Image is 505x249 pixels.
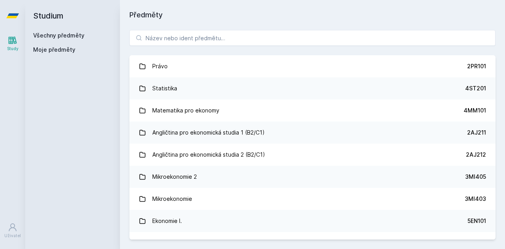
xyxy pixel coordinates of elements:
a: Všechny předměty [33,32,84,39]
div: 2PR101 [467,62,486,70]
div: Mikroekonomie [152,191,192,207]
div: Uživatel [4,233,21,239]
div: 2AJ111 [468,239,486,247]
div: Study [7,46,19,52]
a: Angličtina pro ekonomická studia 1 (B2/C1) 2AJ211 [129,122,496,144]
a: Uživatel [2,219,24,243]
div: 4MM101 [464,107,486,114]
div: Statistika [152,81,177,96]
h1: Předměty [129,9,496,21]
a: Mikroekonomie 3MI403 [129,188,496,210]
div: Ekonomie I. [152,213,182,229]
a: Matematika pro ekonomy 4MM101 [129,99,496,122]
div: Právo [152,58,168,74]
div: 4ST201 [465,84,486,92]
div: 3MI405 [465,173,486,181]
input: Název nebo ident předmětu… [129,30,496,46]
div: 2AJ211 [467,129,486,137]
a: Právo 2PR101 [129,55,496,77]
div: Mikroekonomie 2 [152,169,197,185]
a: Statistika 4ST201 [129,77,496,99]
div: Matematika pro ekonomy [152,103,219,118]
div: Angličtina pro ekonomická studia 2 (B2/C1) [152,147,265,163]
div: 3MI403 [465,195,486,203]
div: Angličtina pro ekonomická studia 1 (B2/C1) [152,125,265,140]
a: Study [2,32,24,56]
a: Mikroekonomie 2 3MI405 [129,166,496,188]
span: Moje předměty [33,46,75,54]
div: 2AJ212 [466,151,486,159]
a: Ekonomie I. 5EN101 [129,210,496,232]
a: Angličtina pro ekonomická studia 2 (B2/C1) 2AJ212 [129,144,496,166]
div: 5EN101 [468,217,486,225]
